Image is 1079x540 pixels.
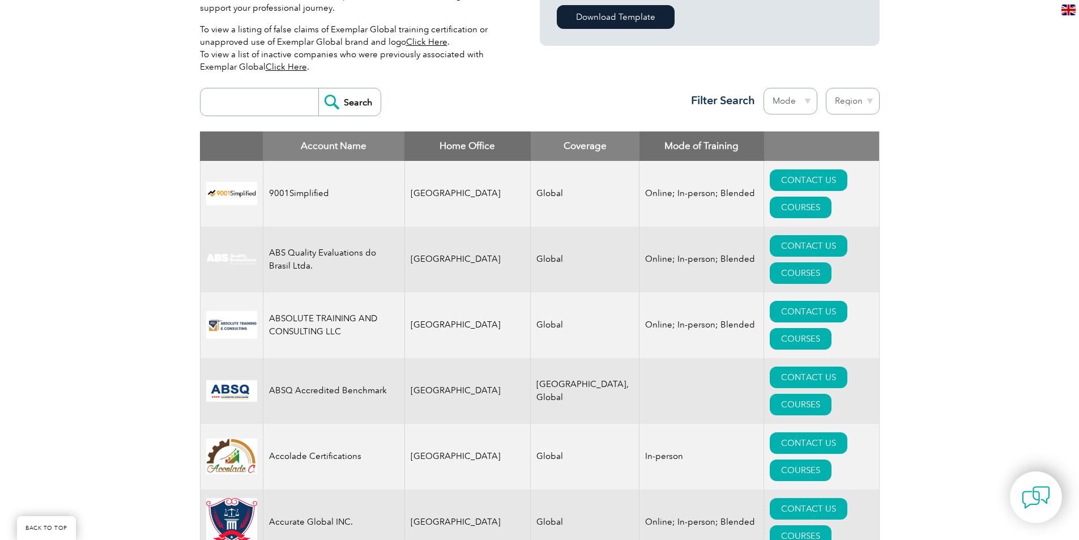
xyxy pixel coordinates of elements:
[770,498,847,520] a: CONTACT US
[206,380,257,402] img: cc24547b-a6e0-e911-a812-000d3a795b83-logo.png
[684,93,755,108] h3: Filter Search
[404,161,531,227] td: [GEOGRAPHIC_DATA]
[206,439,257,474] img: 1a94dd1a-69dd-eb11-bacb-002248159486-logo.jpg
[639,424,764,490] td: In-person
[531,131,639,161] th: Coverage: activate to sort column ascending
[17,516,76,540] a: BACK TO TOP
[404,227,531,292] td: [GEOGRAPHIC_DATA]
[770,169,847,191] a: CONTACT US
[404,424,531,490] td: [GEOGRAPHIC_DATA]
[206,182,257,205] img: 37c9c059-616f-eb11-a812-002248153038-logo.png
[639,161,764,227] td: Online; In-person; Blended
[531,292,639,358] td: Global
[263,292,404,358] td: ABSOLUTE TRAINING AND CONSULTING LLC
[531,424,639,490] td: Global
[200,23,506,73] p: To view a listing of false claims of Exemplar Global training certification or unapproved use of ...
[770,367,847,388] a: CONTACT US
[770,432,847,454] a: CONTACT US
[206,253,257,266] img: c92924ac-d9bc-ea11-a814-000d3a79823d-logo.jpg
[406,37,447,47] a: Click Here
[1022,483,1050,512] img: contact-chat.png
[404,358,531,424] td: [GEOGRAPHIC_DATA]
[770,197,831,218] a: COURSES
[770,328,831,350] a: COURSES
[531,161,639,227] td: Global
[639,292,764,358] td: Online; In-person; Blended
[263,227,404,292] td: ABS Quality Evaluations do Brasil Ltda.
[263,358,404,424] td: ABSQ Accredited Benchmark
[263,161,404,227] td: 9001Simplified
[770,394,831,415] a: COURSES
[263,131,404,161] th: Account Name: activate to sort column descending
[770,301,847,322] a: CONTACT US
[557,5,675,29] a: Download Template
[770,262,831,284] a: COURSES
[531,227,639,292] td: Global
[206,311,257,339] img: 16e092f6-eadd-ed11-a7c6-00224814fd52-logo.png
[770,460,831,481] a: COURSES
[404,131,531,161] th: Home Office: activate to sort column ascending
[266,62,307,72] a: Click Here
[639,227,764,292] td: Online; In-person; Blended
[770,235,847,257] a: CONTACT US
[263,424,404,490] td: Accolade Certifications
[318,88,381,116] input: Search
[1061,5,1076,15] img: en
[764,131,879,161] th: : activate to sort column ascending
[404,292,531,358] td: [GEOGRAPHIC_DATA]
[531,358,639,424] td: [GEOGRAPHIC_DATA], Global
[639,131,764,161] th: Mode of Training: activate to sort column ascending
